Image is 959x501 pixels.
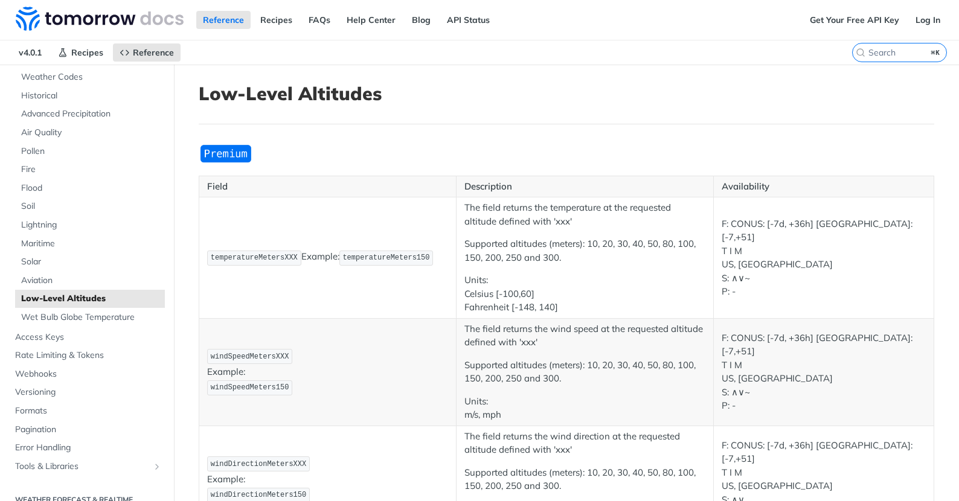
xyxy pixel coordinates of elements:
a: Pagination [9,421,165,439]
a: Lightning [15,216,165,234]
span: Pagination [15,424,162,436]
span: Access Keys [15,331,162,343]
p: Example: [207,348,448,396]
span: windSpeedMeters150 [211,383,289,392]
span: Aviation [21,275,162,287]
a: Error Handling [9,439,165,457]
a: Get Your Free API Key [803,11,906,29]
span: Solar [21,256,162,268]
a: Reference [113,43,181,62]
p: Supported altitudes (meters): 10, 20, 30, 40, 50, 80, 100, 150, 200, 250 and 300. [464,237,705,264]
p: F: CONUS: [-7d, +36h] [GEOGRAPHIC_DATA]: [-7,+51] T I M US, [GEOGRAPHIC_DATA] S: ∧∨~ P: - [722,217,926,299]
span: Maritime [21,238,162,250]
span: Formats [15,405,162,417]
a: Recipes [254,11,299,29]
span: Historical [21,90,162,102]
a: Aviation [15,272,165,290]
button: Show subpages for Tools & Libraries [152,462,162,471]
a: Maritime [15,235,165,253]
a: Advanced Precipitation [15,105,165,123]
a: Webhooks [9,365,165,383]
p: Field [207,180,448,194]
span: Weather Codes [21,71,162,83]
a: Versioning [9,383,165,401]
span: Recipes [71,47,103,58]
p: Availability [722,180,926,194]
kbd: ⌘K [928,46,943,59]
span: Rate Limiting & Tokens [15,349,162,362]
span: temperatureMeters150 [342,254,429,262]
span: Air Quality [21,127,162,139]
a: FAQs [302,11,337,29]
svg: Search [856,48,865,57]
p: Units: Celsius [-100,60] Fahrenheit [-148, 140] [464,273,705,314]
span: Lightning [21,219,162,231]
span: Wet Bulb Globe Temperature [21,311,162,324]
span: Low-Level Altitudes [21,293,162,305]
a: Solar [15,253,165,271]
span: windSpeedMetersXXX [211,353,289,361]
a: Blog [405,11,437,29]
span: Soil [21,200,162,212]
a: Fire [15,161,165,179]
span: Versioning [15,386,162,398]
p: The field returns the temperature at the requested altitude defined with 'xxx' [464,201,705,228]
span: windDirectionMeters150 [211,491,306,499]
span: Error Handling [15,442,162,454]
a: Weather Codes [15,68,165,86]
a: Flood [15,179,165,197]
h1: Low-Level Altitudes [199,83,934,104]
span: Tools & Libraries [15,461,149,473]
p: The field returns the wind speed at the requested altitude defined with 'xxx' [464,322,705,349]
a: Recipes [51,43,110,62]
span: Reference [133,47,174,58]
p: Description [464,180,705,194]
span: Fire [21,164,162,176]
a: Formats [9,402,165,420]
span: Pollen [21,145,162,158]
p: Supported altitudes (meters): 10, 20, 30, 40, 50, 80, 100, 150, 200, 250 and 300. [464,466,705,493]
span: Advanced Precipitation [21,108,162,120]
a: API Status [440,11,496,29]
img: Tomorrow.io Weather API Docs [16,7,184,31]
a: Air Quality [15,124,165,142]
a: Soil [15,197,165,215]
a: Tools & LibrariesShow subpages for Tools & Libraries [9,458,165,476]
a: Reference [196,11,251,29]
p: F: CONUS: [-7d, +36h] [GEOGRAPHIC_DATA]: [-7,+51] T I M US, [GEOGRAPHIC_DATA] S: ∧∨~ P: - [722,331,926,413]
a: Wet Bulb Globe Temperature [15,308,165,327]
span: temperatureMetersXXX [211,254,298,262]
p: Supported altitudes (meters): 10, 20, 30, 40, 50, 80, 100, 150, 200, 250 and 300. [464,359,705,386]
span: Webhooks [15,368,162,380]
p: Example: [207,249,448,267]
a: Rate Limiting & Tokens [9,346,165,365]
a: Historical [15,87,165,105]
p: Units: m/s, mph [464,395,705,422]
a: Help Center [340,11,402,29]
a: Log In [909,11,947,29]
a: Pollen [15,142,165,161]
span: v4.0.1 [12,43,48,62]
p: The field returns the wind direction at the requested altitude defined with 'xxx' [464,430,705,457]
span: windDirectionMetersXXX [211,460,306,468]
a: Access Keys [9,328,165,346]
a: Low-Level Altitudes [15,290,165,308]
span: Flood [21,182,162,194]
